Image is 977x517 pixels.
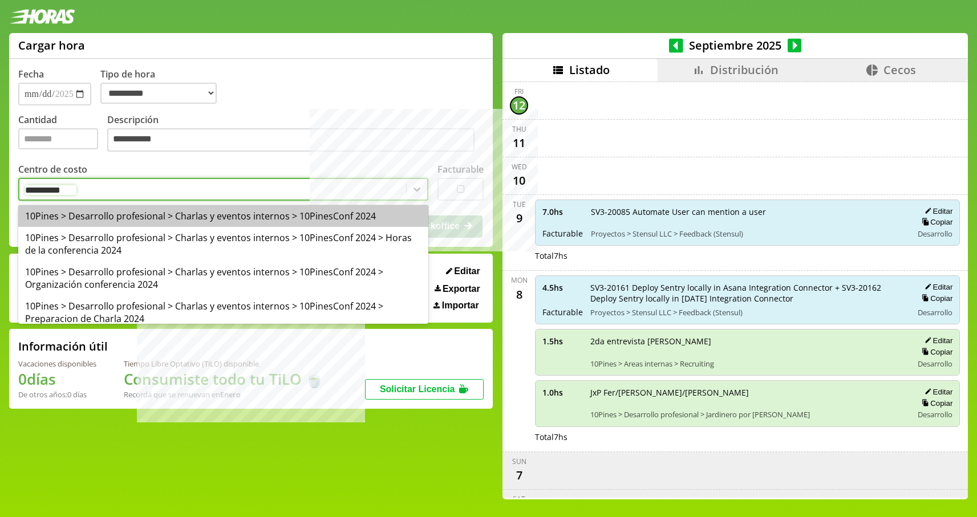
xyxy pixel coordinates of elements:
button: Editar [921,336,952,345]
label: Centro de costo [18,163,87,176]
div: Mon [511,275,528,285]
span: 7.0 hs [542,206,583,217]
div: 10Pines > Desarrollo profesional > Charlas y eventos internos > 10PinesConf 2024 > Horas de la co... [18,227,428,261]
h1: Consumiste todo tu TiLO 🍵 [124,369,323,389]
span: Cecos [883,62,916,78]
span: SV3-20085 Automate User can mention a user [591,206,905,217]
div: 10Pines > Desarrollo profesional > Charlas y eventos internos > 10PinesConf 2024 [18,205,428,227]
b: Enero [220,389,241,400]
div: Recordá que se renuevan en [124,389,323,400]
button: Editar [921,282,952,292]
div: Vacaciones disponibles [18,359,96,369]
div: Thu [512,124,526,134]
div: Sun [512,457,526,466]
button: Editar [921,387,952,397]
div: 10Pines > Desarrollo profesional > Charlas y eventos internos > 10PinesConf 2024 > Organización c... [18,261,428,295]
span: SV3-20161 Deploy Sentry locally in Asana Integration Connector + SV3-20162 Deploy Sentry locally ... [590,282,905,304]
span: Proyectos > Stensul LLC > Feedback (Stensul) [591,229,905,239]
div: Tiempo Libre Optativo (TiLO) disponible [124,359,323,369]
span: Desarrollo [918,409,952,420]
span: 10Pines > Desarrollo profesional > Jardinero por [PERSON_NAME] [590,409,905,420]
img: logotipo [9,9,75,24]
div: 9 [510,209,528,227]
div: 10Pines > Desarrollo profesional > Charlas y eventos internos > 10PinesConf 2024 > Preparacion de... [18,295,428,329]
button: Editar [443,266,484,277]
div: Tue [513,200,526,209]
div: 8 [510,285,528,303]
div: Total 7 hs [535,431,960,442]
span: Facturable [542,228,583,239]
div: Wed [512,162,527,172]
div: De otros años: 0 días [18,389,96,400]
span: Septiembre 2025 [683,38,788,53]
label: Cantidad [18,113,107,155]
input: Cantidad [18,128,98,149]
div: 11 [510,134,528,152]
span: Exportar [443,284,480,294]
label: Fecha [18,68,44,80]
div: 7 [510,466,528,485]
div: 10 [510,172,528,190]
span: Facturable [542,307,582,317]
button: Solicitar Licencia [365,379,484,400]
label: Tipo de hora [100,68,226,105]
button: Exportar [431,283,484,295]
button: Editar [921,206,952,216]
div: scrollable content [502,82,968,498]
span: Solicitar Licencia [380,384,455,394]
div: Sat [513,494,525,504]
span: 4.5 hs [542,282,582,293]
h2: Información útil [18,339,108,354]
select: Tipo de hora [100,83,217,104]
span: 10Pines > Areas internas > Recruiting [590,359,905,369]
button: Copiar [918,217,952,227]
button: Copiar [918,398,952,408]
span: JxP Fer/[PERSON_NAME]/[PERSON_NAME] [590,387,905,398]
div: 12 [510,96,528,115]
div: Fri [514,87,524,96]
span: Editar [454,266,480,276]
textarea: Descripción [107,128,475,152]
h1: Cargar hora [18,38,85,53]
span: 2da entrevista [PERSON_NAME] [590,336,905,347]
span: 1.0 hs [542,387,582,398]
span: Proyectos > Stensul LLC > Feedback (Stensul) [590,307,905,317]
span: Listado [569,62,610,78]
label: Facturable [437,163,484,176]
h1: 0 días [18,369,96,389]
button: Copiar [918,347,952,357]
span: Desarrollo [918,229,952,239]
label: Descripción [107,113,484,155]
span: Desarrollo [918,359,952,369]
button: Copiar [918,294,952,303]
span: Importar [442,300,479,311]
div: Total 7 hs [535,250,960,261]
span: Distribución [710,62,779,78]
span: 1.5 hs [542,336,582,347]
span: Desarrollo [918,307,952,317]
